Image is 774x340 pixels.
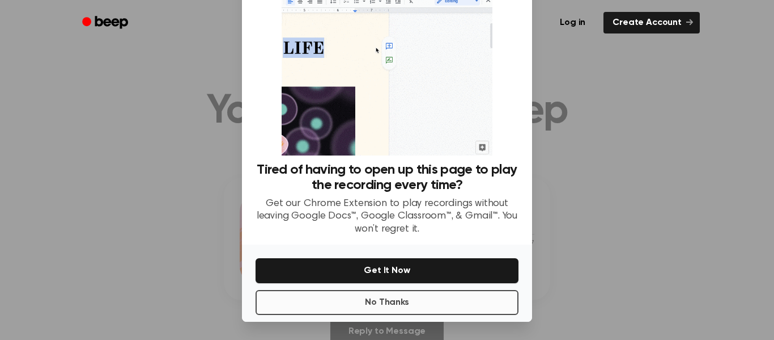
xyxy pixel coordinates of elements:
[603,12,700,33] a: Create Account
[548,10,597,36] a: Log in
[256,290,518,315] button: No Thanks
[256,198,518,236] p: Get our Chrome Extension to play recordings without leaving Google Docs™, Google Classroom™, & Gm...
[74,12,138,34] a: Beep
[256,258,518,283] button: Get It Now
[256,162,518,193] h3: Tired of having to open up this page to play the recording every time?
